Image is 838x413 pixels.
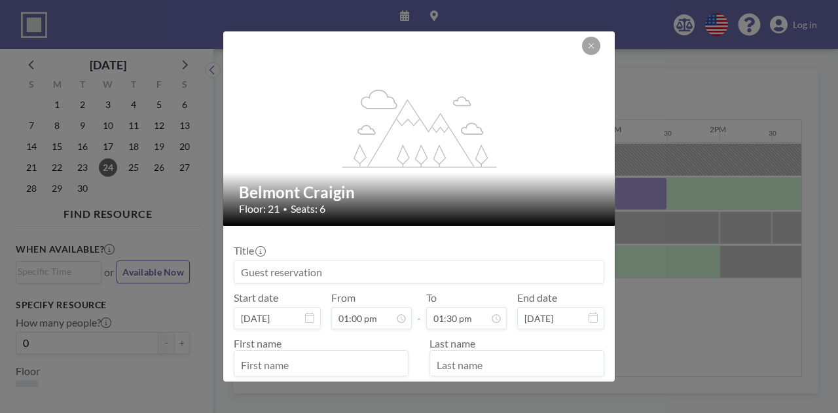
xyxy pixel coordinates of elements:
input: Last name [430,353,604,376]
span: • [283,204,287,214]
label: Start date [234,291,278,304]
input: First name [234,353,408,376]
label: First name [234,337,282,350]
label: Title [234,244,264,257]
label: Last name [429,337,475,350]
label: End date [517,291,557,304]
span: Seats: 6 [291,202,325,215]
label: From [331,291,355,304]
span: Floor: 21 [239,202,280,215]
g: flex-grow: 1.2; [342,88,497,167]
label: To [426,291,437,304]
span: - [417,296,421,325]
h2: Belmont Craigin [239,183,600,202]
input: Guest reservation [234,260,604,283]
